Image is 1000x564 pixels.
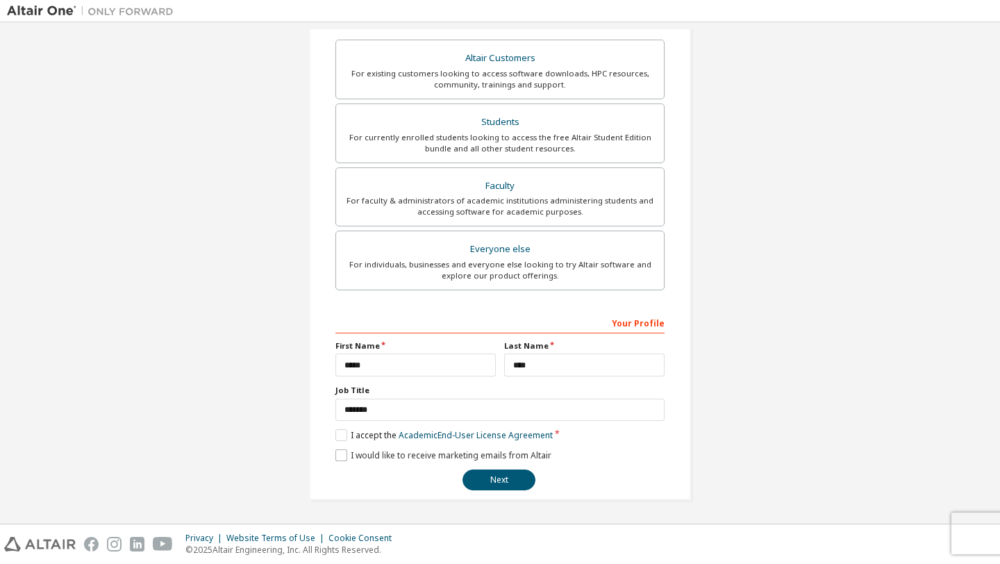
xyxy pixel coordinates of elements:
label: I accept the [335,429,553,441]
img: linkedin.svg [130,537,144,551]
div: Your Profile [335,311,665,333]
div: Everyone else [344,240,656,259]
label: Last Name [504,340,665,351]
div: For existing customers looking to access software downloads, HPC resources, community, trainings ... [344,68,656,90]
label: Job Title [335,385,665,396]
label: I would like to receive marketing emails from Altair [335,449,551,461]
p: © 2025 Altair Engineering, Inc. All Rights Reserved. [185,544,400,556]
label: First Name [335,340,496,351]
div: Students [344,113,656,132]
div: For individuals, businesses and everyone else looking to try Altair software and explore our prod... [344,259,656,281]
img: facebook.svg [84,537,99,551]
img: altair_logo.svg [4,537,76,551]
a: Academic End-User License Agreement [399,429,553,441]
div: Faculty [344,176,656,196]
img: Altair One [7,4,181,18]
div: For currently enrolled students looking to access the free Altair Student Edition bundle and all ... [344,132,656,154]
div: For faculty & administrators of academic institutions administering students and accessing softwa... [344,195,656,217]
img: youtube.svg [153,537,173,551]
div: Website Terms of Use [226,533,328,544]
div: Cookie Consent [328,533,400,544]
button: Next [462,470,535,490]
img: instagram.svg [107,537,122,551]
div: Altair Customers [344,49,656,68]
div: Privacy [185,533,226,544]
